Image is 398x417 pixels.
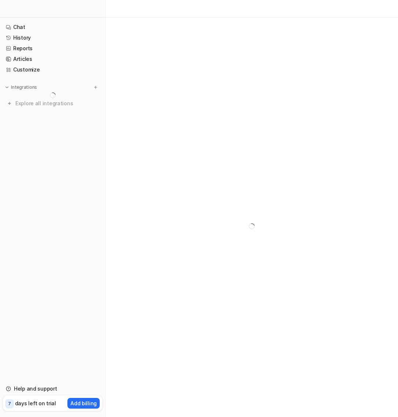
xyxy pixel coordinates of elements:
[3,84,39,91] button: Integrations
[67,398,100,409] button: Add billing
[3,98,102,109] a: Explore all integrations
[15,98,99,109] span: Explore all integrations
[8,400,11,407] p: 7
[3,65,102,75] a: Customize
[6,100,13,107] img: explore all integrations
[93,85,98,90] img: menu_add.svg
[3,33,102,43] a: History
[11,84,37,90] p: Integrations
[3,384,102,394] a: Help and support
[3,43,102,54] a: Reports
[3,54,102,64] a: Articles
[4,85,10,90] img: expand menu
[70,399,97,407] p: Add billing
[3,22,102,32] a: Chat
[15,399,56,407] p: days left on trial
